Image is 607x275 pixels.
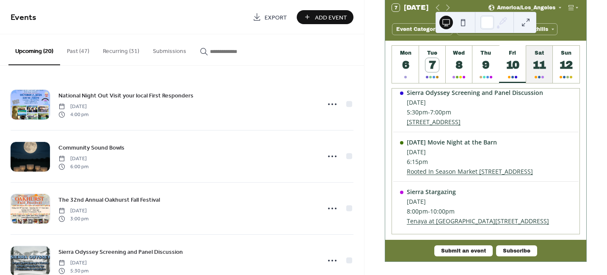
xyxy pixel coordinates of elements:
[419,46,446,83] button: Tue7
[58,215,88,222] span: 3:00 pm
[315,13,347,22] span: Add Event
[58,103,88,111] span: [DATE]
[60,34,96,64] button: Past (47)
[58,91,193,100] a: National Night Out Visit your local First Responders
[472,46,499,83] button: Thu9
[434,245,493,256] button: Submit an event
[58,155,88,163] span: [DATE]
[526,46,553,83] button: Sat11
[265,13,287,22] span: Export
[11,9,36,26] span: Events
[58,247,183,257] a: Sierra Odyssey Screening and Panel Discussion
[499,46,526,83] button: Fri10
[446,46,472,83] button: Wed8
[555,50,577,56] div: Sun
[58,267,88,275] span: 5:30 pm
[58,111,88,118] span: 4:00 pm
[407,89,543,97] div: Sierra Odyssey Screening and Panel Discussion
[407,197,549,206] div: [DATE]
[559,58,573,72] div: 12
[428,207,430,215] span: -
[407,108,428,116] span: 5:30pm
[506,58,520,72] div: 10
[8,34,60,65] button: Upcoming (20)
[407,98,543,106] div: [DATE]
[529,50,550,56] div: Sat
[553,46,579,83] button: Sun12
[533,58,546,72] div: 11
[407,167,533,175] a: Rooted In Season Market [STREET_ADDRESS]
[448,50,470,56] div: Wed
[430,207,455,215] span: 10:00pm
[502,50,523,56] div: Fri
[58,195,160,205] a: The 32nd Annual Oakhurst Fall Festival
[407,148,533,156] div: [DATE]
[407,158,533,166] div: 6:15pm
[479,58,493,72] div: 9
[146,34,193,64] button: Submissions
[297,10,353,24] button: Add Event
[496,245,537,256] button: Subscribe
[389,2,431,14] button: 7[DATE]
[475,50,497,56] div: Thu
[407,138,533,146] div: [DATE] Movie Night at the Barn
[96,34,146,64] button: Recurring (31)
[407,207,428,215] span: 8:00pm
[399,58,413,72] div: 6
[452,58,466,72] div: 8
[422,50,443,56] div: Tue
[407,118,543,126] a: [STREET_ADDRESS]
[497,5,555,10] span: America/Los_Angeles
[58,143,124,153] a: Community Sound Bowls
[428,108,430,116] span: -
[407,188,549,196] div: Sierra Stargazing
[58,248,183,257] span: Sierra Odyssey Screening and Panel Discussion
[395,50,416,56] div: Mon
[58,163,88,170] span: 6:00 pm
[246,10,293,24] a: Export
[58,207,88,215] span: [DATE]
[58,259,88,267] span: [DATE]
[430,108,451,116] span: 7:00pm
[425,58,439,72] div: 7
[407,217,549,225] a: Tenaya at [GEOGRAPHIC_DATA][STREET_ADDRESS]
[392,46,419,83] button: Mon6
